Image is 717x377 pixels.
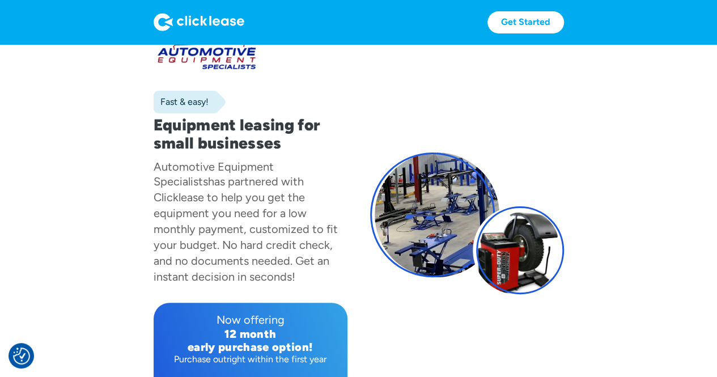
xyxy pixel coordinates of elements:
[154,175,338,283] div: has partnered with Clicklease to help you get the equipment you need for a low monthly payment, c...
[487,11,564,33] a: Get Started
[163,354,338,365] div: Purchase outright within the first year
[154,13,244,31] img: Logo
[154,160,274,188] div: Automotive Equipment Specialists
[163,312,338,328] div: Now offering
[154,96,209,108] div: Fast & easy!
[163,341,338,354] div: early purchase option!
[154,116,347,152] h1: Equipment leasing for small businesses
[163,328,338,341] div: 12 month
[13,348,30,365] img: Revisit consent button
[13,348,30,365] button: Consent Preferences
